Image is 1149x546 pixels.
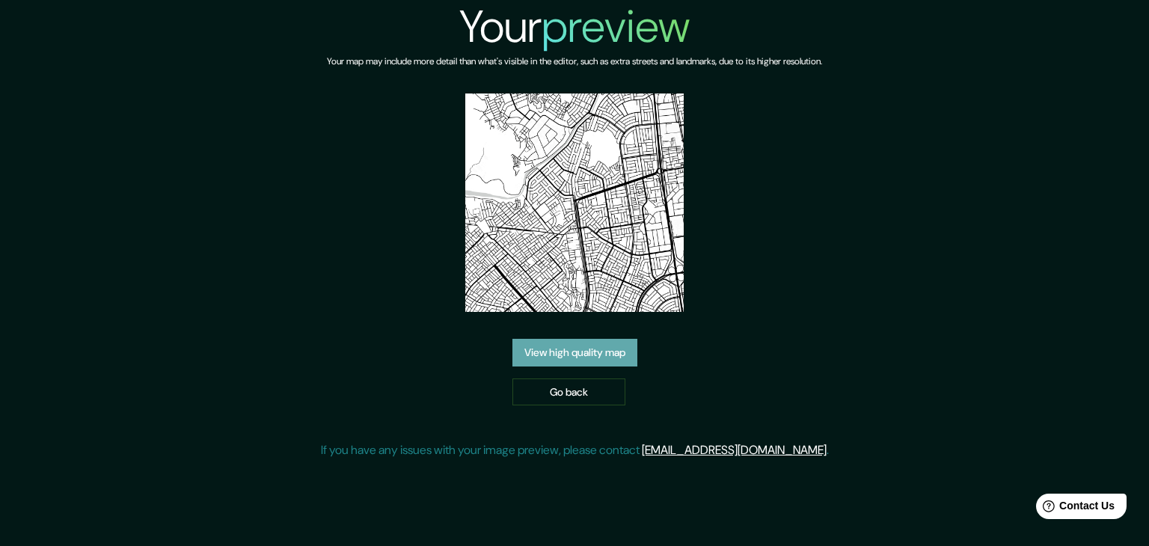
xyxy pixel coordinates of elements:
iframe: Help widget launcher [1016,488,1133,530]
a: [EMAIL_ADDRESS][DOMAIN_NAME] [642,442,827,458]
a: Go back [512,378,625,406]
a: View high quality map [512,339,637,366]
img: created-map-preview [465,93,684,312]
p: If you have any issues with your image preview, please contact . [321,441,829,459]
h6: Your map may include more detail than what's visible in the editor, such as extra streets and lan... [327,54,822,70]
